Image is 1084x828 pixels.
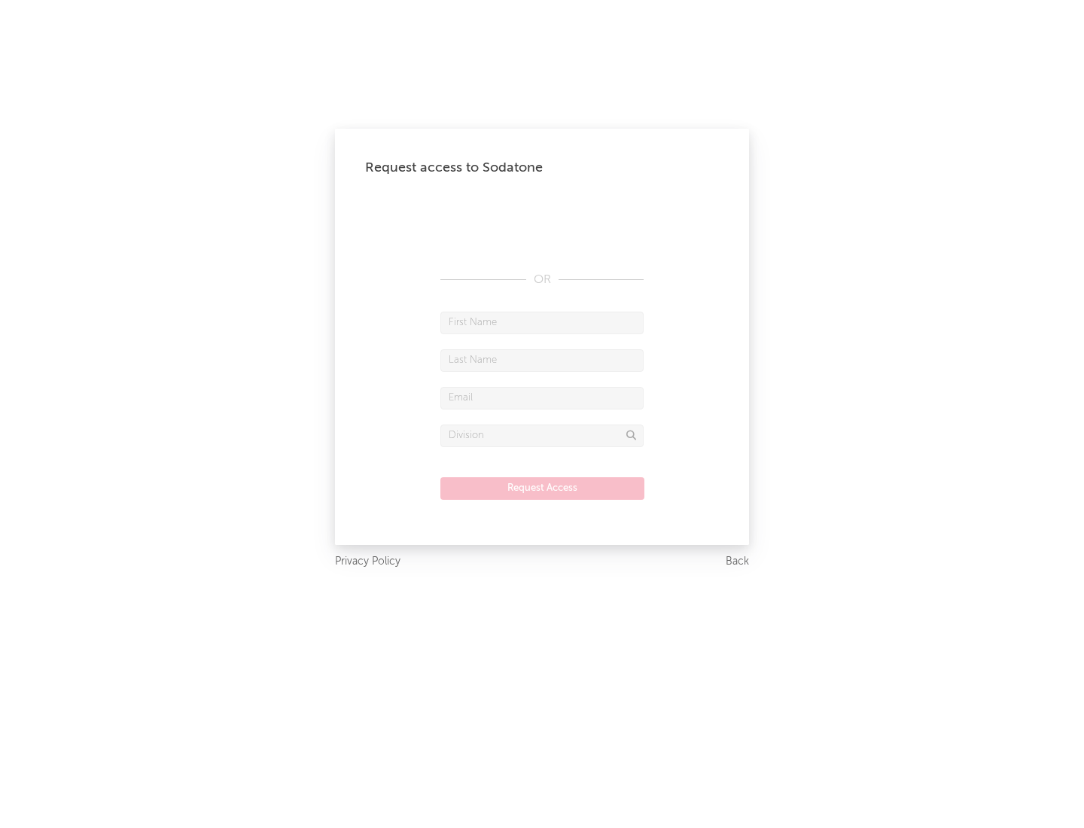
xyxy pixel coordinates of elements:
input: Email [440,387,644,409]
a: Privacy Policy [335,553,400,571]
div: Request access to Sodatone [365,159,719,177]
input: Division [440,425,644,447]
input: First Name [440,312,644,334]
a: Back [726,553,749,571]
input: Last Name [440,349,644,372]
button: Request Access [440,477,644,500]
div: OR [440,271,644,289]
